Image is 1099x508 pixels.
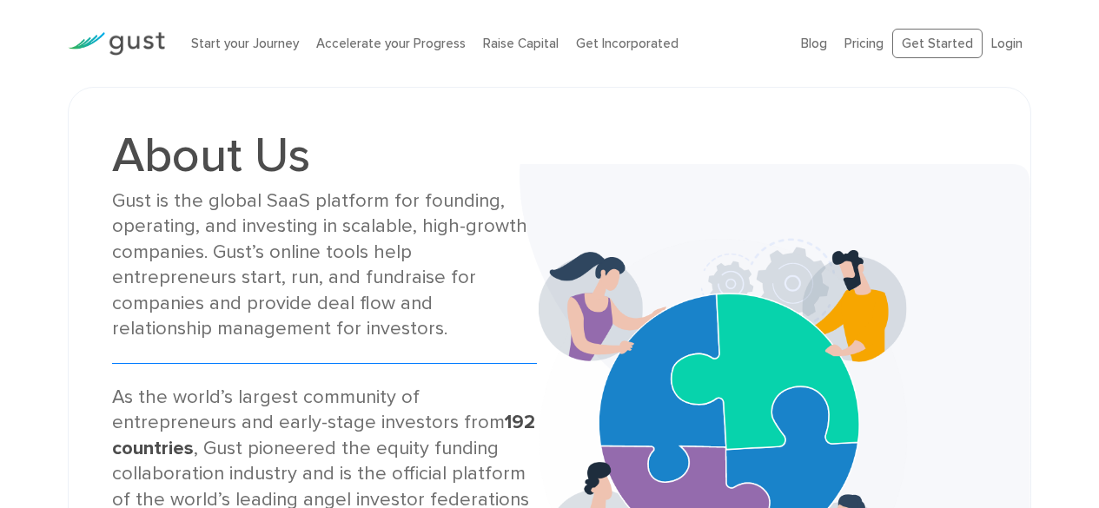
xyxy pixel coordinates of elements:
[68,32,165,56] img: Gust Logo
[316,36,466,51] a: Accelerate your Progress
[844,36,884,51] a: Pricing
[892,29,983,59] a: Get Started
[112,131,536,180] h1: About Us
[112,188,536,342] div: Gust is the global SaaS platform for founding, operating, and investing in scalable, high-growth ...
[801,36,827,51] a: Blog
[483,36,559,51] a: Raise Capital
[112,411,535,459] strong: 192 countries
[191,36,299,51] a: Start your Journey
[991,36,1023,51] a: Login
[576,36,679,51] a: Get Incorporated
